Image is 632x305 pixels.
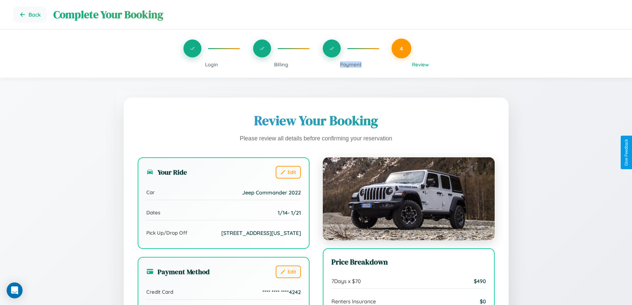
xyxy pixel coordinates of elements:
[221,230,301,236] span: [STREET_ADDRESS][US_STATE]
[624,139,629,166] div: Give Feedback
[331,257,486,267] h3: Price Breakdown
[340,61,362,68] span: Payment
[13,7,47,23] button: Go back
[146,189,155,195] span: Car
[278,209,301,216] span: 1 / 14 - 1 / 21
[138,112,495,129] h1: Review Your Booking
[331,278,361,284] span: 7 Days x $ 70
[205,61,218,68] span: Login
[474,278,486,284] span: $ 490
[146,267,210,276] h3: Payment Method
[412,61,429,68] span: Review
[146,230,187,236] span: Pick Up/Drop Off
[400,45,403,52] span: 4
[276,166,301,179] button: Edit
[138,133,495,144] p: Please review all details before confirming your reservation
[480,298,486,305] span: $ 0
[53,7,619,22] h1: Complete Your Booking
[146,289,173,295] span: Credit Card
[7,282,23,298] div: Open Intercom Messenger
[146,167,187,177] h3: Your Ride
[331,298,376,305] span: Renters Insurance
[242,189,301,196] span: Jeep Commander 2022
[146,209,160,216] span: Dates
[323,157,495,240] img: Jeep Commander
[274,61,288,68] span: Billing
[276,266,301,278] button: Edit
